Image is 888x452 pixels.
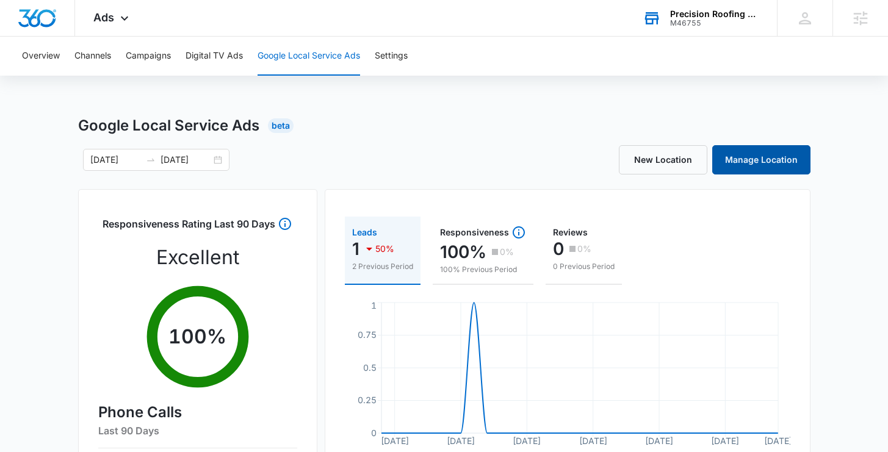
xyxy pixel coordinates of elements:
[371,300,377,310] tspan: 1
[363,362,377,373] tspan: 0.5
[146,155,156,165] span: to
[577,245,591,253] p: 0%
[358,395,377,405] tspan: 0.25
[447,436,475,446] tspan: [DATE]
[380,436,408,446] tspan: [DATE]
[93,11,114,24] span: Ads
[103,217,275,238] h3: Responsiveness Rating Last 90 Days
[161,153,211,167] input: End date
[98,423,297,438] h6: Last 90 Days
[375,37,408,76] button: Settings
[553,261,615,272] p: 0 Previous Period
[186,37,243,76] button: Digital TV Ads
[440,242,486,262] p: 100%
[258,37,360,76] button: Google Local Service Ads
[670,9,759,19] div: account name
[513,436,541,446] tspan: [DATE]
[146,155,156,165] span: swap-right
[352,261,413,272] p: 2 Previous Period
[440,264,526,275] p: 100% Previous Period
[440,225,526,240] div: Responsiveness
[126,37,171,76] button: Campaigns
[712,145,810,174] a: Manage Location
[579,436,607,446] tspan: [DATE]
[764,436,792,446] tspan: [DATE]
[168,322,226,351] p: 100 %
[371,428,377,438] tspan: 0
[375,245,394,253] p: 50%
[645,436,673,446] tspan: [DATE]
[553,228,615,237] div: Reviews
[22,37,60,76] button: Overview
[358,329,377,340] tspan: 0.75
[156,243,239,272] p: Excellent
[670,19,759,27] div: account id
[268,118,294,133] div: Beta
[352,228,413,237] div: Leads
[98,401,297,423] h4: Phone Calls
[553,239,564,259] p: 0
[78,115,259,137] h1: Google Local Service Ads
[352,239,359,259] p: 1
[74,37,111,76] button: Channels
[90,153,141,167] input: Start date
[711,436,739,446] tspan: [DATE]
[619,145,707,174] a: New Location
[500,248,514,256] p: 0%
